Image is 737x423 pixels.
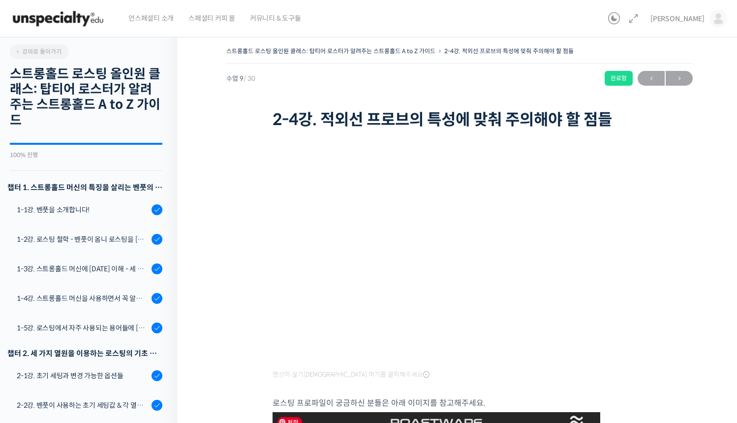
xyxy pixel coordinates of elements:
[273,110,646,129] h1: 2-4강. 적외선 프로브의 특성에 맞춰 주의해야 할 점들
[17,234,149,245] div: 1-2강. 로스팅 철학 - 벤풋이 옴니 로스팅을 [DATE] 않는 이유
[17,400,149,411] div: 2-2강. 벤풋이 사용하는 초기 세팅값 & 각 열원이 하는 역할
[666,71,693,86] a: 다음→
[244,74,255,83] span: / 30
[605,71,633,86] div: 완료함
[10,44,69,59] a: 강의로 돌아가기
[15,48,61,55] span: 강의로 돌아가기
[17,204,149,215] div: 1-1강. 벤풋을 소개합니다!
[7,347,162,360] div: 챕터 2. 세 가지 열원을 이용하는 로스팅의 기초 설계
[273,371,430,379] span: 영상이 끊기[DEMOGRAPHIC_DATA] 여기를 클릭해주세요
[226,47,435,55] a: 스트롱홀드 로스팅 올인원 클래스: 탑티어 로스터가 알려주는 스트롱홀드 A to Z 가이드
[638,72,665,85] span: ←
[273,396,646,410] p: 로스팅 프로파일이 궁금하신 분들은 아래 이미지를 참고해주세요.
[10,66,162,128] h2: 스트롱홀드 로스팅 올인원 클래스: 탑티어 로스터가 알려주는 스트롱홀드 A to Z 가이드
[17,263,149,274] div: 1-3강. 스트롱홀드 머신에 [DATE] 이해 - 세 가지 열원이 만들어내는 변화
[638,71,665,86] a: ←이전
[17,293,149,304] div: 1-4강. 스트롱홀드 머신을 사용하면서 꼭 알고 있어야 할 유의사항
[666,72,693,85] span: →
[17,370,149,381] div: 2-1강. 초기 세팅과 변경 가능한 옵션들
[10,152,162,158] div: 100% 진행
[444,47,574,55] a: 2-4강. 적외선 프로브의 특성에 맞춰 주의해야 할 점들
[226,75,255,82] span: 수업 9
[7,181,162,194] h3: 챕터 1. 스트롱홀드 머신의 특징을 살리는 벤풋의 로스팅 방식
[17,323,149,333] div: 1-5강. 로스팅에서 자주 사용되는 용어들에 [DATE] 이해
[650,14,705,23] span: [PERSON_NAME]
